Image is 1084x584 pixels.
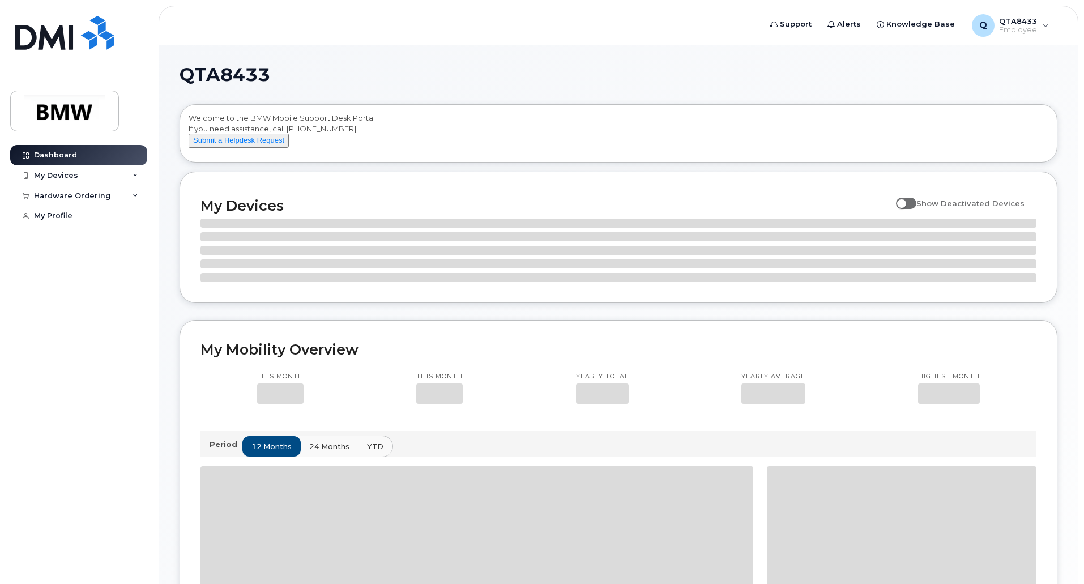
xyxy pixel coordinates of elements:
input: Show Deactivated Devices [896,193,905,202]
p: Period [210,439,242,450]
span: 24 months [309,441,349,452]
button: Submit a Helpdesk Request [189,134,289,148]
p: Yearly total [576,372,629,381]
p: This month [416,372,463,381]
span: YTD [367,441,383,452]
h2: My Devices [200,197,890,214]
p: Yearly average [741,372,805,381]
a: Submit a Helpdesk Request [189,135,289,144]
p: This month [257,372,304,381]
span: Show Deactivated Devices [916,199,1025,208]
span: QTA8433 [180,66,270,83]
div: Welcome to the BMW Mobile Support Desk Portal If you need assistance, call [PHONE_NUMBER]. [189,113,1048,158]
h2: My Mobility Overview [200,341,1036,358]
p: Highest month [918,372,980,381]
